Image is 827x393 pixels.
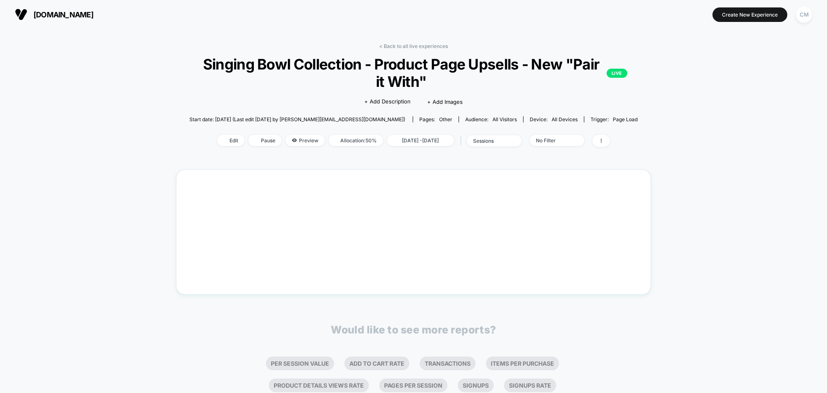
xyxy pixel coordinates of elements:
div: Pages: [419,116,452,122]
span: + Add Description [364,98,411,106]
li: Per Session Value [266,357,334,370]
span: all devices [552,116,578,122]
div: CM [796,7,812,23]
span: Device: [523,116,584,122]
div: Trigger: [590,116,638,122]
div: Audience: [465,116,517,122]
span: Singing Bowl Collection - Product Page Upsells - New "Pair it With" [200,55,627,90]
li: Transactions [420,357,476,370]
span: other [439,116,452,122]
span: [DATE] - [DATE] [387,135,454,146]
span: Preview [286,135,325,146]
span: | [458,135,467,147]
span: Edit [217,135,244,146]
li: Product Details Views Rate [269,379,369,392]
li: Add To Cart Rate [344,357,409,370]
button: [DOMAIN_NAME] [12,8,96,21]
a: < Back to all live experiences [379,43,448,49]
span: + Add Images [427,98,463,105]
span: All Visitors [492,116,517,122]
button: Create New Experience [712,7,787,22]
p: LIVE [607,69,627,78]
span: Start date: [DATE] (Last edit [DATE] by [PERSON_NAME][EMAIL_ADDRESS][DOMAIN_NAME]) [189,116,405,122]
span: [DOMAIN_NAME] [33,10,93,19]
img: Visually logo [15,8,27,21]
span: Page Load [613,116,638,122]
li: Signups Rate [504,379,556,392]
span: Allocation: 50% [329,135,383,146]
li: Items Per Purchase [486,357,559,370]
li: Signups [458,379,494,392]
span: Pause [249,135,282,146]
div: No Filter [536,137,569,144]
button: CM [794,6,815,23]
div: sessions [473,138,506,144]
li: Pages Per Session [379,379,447,392]
p: Would like to see more reports? [331,324,496,336]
